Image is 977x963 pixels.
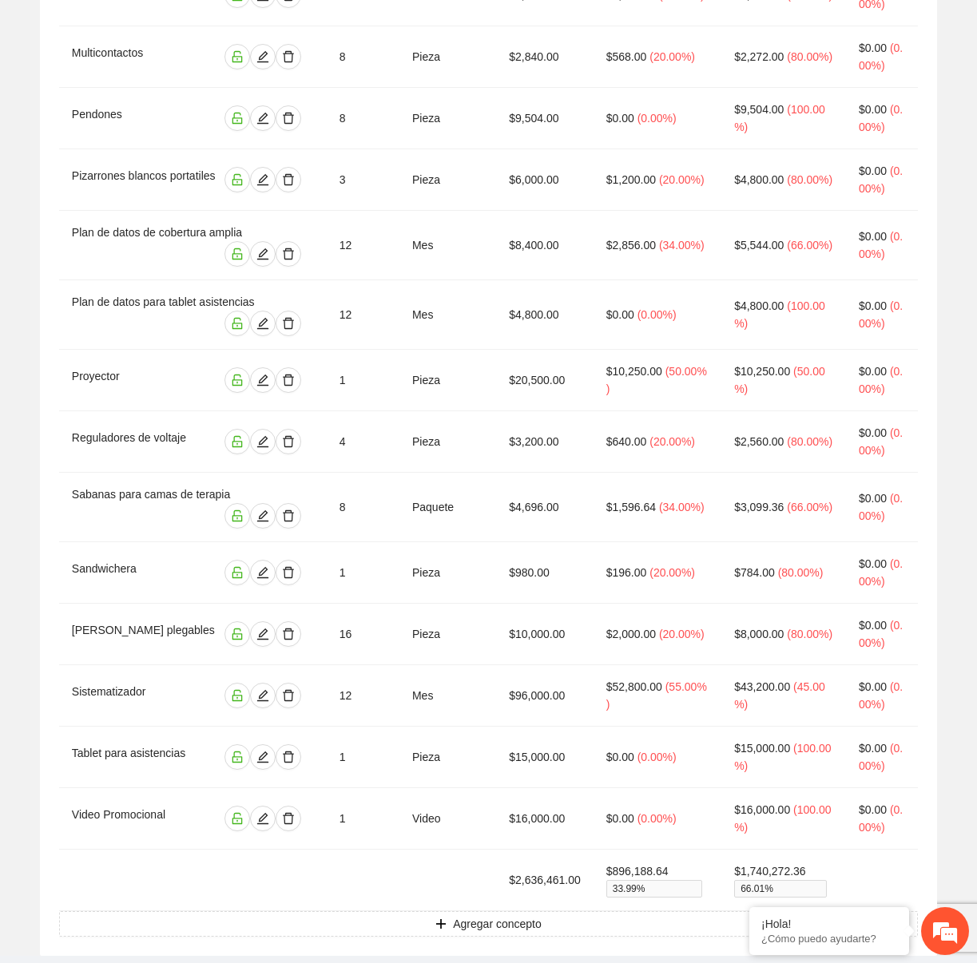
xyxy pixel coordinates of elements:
[606,435,647,448] span: $640.00
[496,350,594,411] td: $20,500.00
[435,918,447,931] span: plus
[399,211,496,280] td: Mes
[659,239,705,252] span: ( 34.00% )
[276,621,302,647] button: delete
[327,473,399,542] td: 8
[399,88,496,149] td: Pieza
[787,50,832,63] span: ( 80.00% )
[637,751,677,763] span: ( 0.00% )
[649,566,695,579] span: ( 20.00% )
[277,509,301,522] span: delete
[277,50,301,63] span: delete
[637,112,677,125] span: ( 0.00% )
[262,8,300,46] div: Minimizar ventana de chat en vivo
[399,149,496,211] td: Pieza
[761,933,897,945] p: ¿Cómo puedo ayudarte?
[226,112,250,125] span: unlock
[72,293,302,311] div: Plan de datos para tablet asistencias
[859,42,887,54] span: $0.00
[72,44,185,69] div: Multicontactos
[226,317,250,330] span: unlock
[606,365,662,378] span: $10,250.00
[252,374,276,386] span: edit
[226,435,250,448] span: unlock
[251,503,276,529] button: edit
[72,167,220,192] div: Pizarrones blancos portatiles
[251,744,276,770] button: edit
[277,689,301,702] span: delete
[72,806,195,831] div: Video Promocional
[778,566,824,579] span: ( 80.00% )
[787,628,832,640] span: ( 80.00% )
[859,299,887,312] span: $0.00
[327,149,399,211] td: 3
[226,751,250,763] span: unlock
[496,280,594,350] td: $4,800.00
[734,299,825,330] span: ( 100.00% )
[399,727,496,788] td: Pieza
[606,566,647,579] span: $196.00
[496,473,594,542] td: $4,696.00
[251,621,276,647] button: edit
[72,429,205,454] div: Reguladores de voltaje
[225,367,251,393] button: unlock
[225,167,251,192] button: unlock
[734,435,784,448] span: $2,560.00
[496,26,594,88] td: $2,840.00
[734,365,825,395] span: ( 50.00% )
[496,149,594,211] td: $6,000.00
[659,501,705,513] span: ( 34.00% )
[93,213,220,374] span: Estamos en línea.
[276,683,302,708] button: delete
[277,248,301,260] span: delete
[606,112,634,125] span: $0.00
[399,665,496,727] td: Mes
[277,628,301,640] span: delete
[59,911,918,937] button: plusAgregar concepto
[327,788,399,850] td: 1
[399,473,496,542] td: Paquete
[399,350,496,411] td: Pieza
[277,173,301,186] span: delete
[637,308,677,321] span: ( 0.00% )
[606,751,634,763] span: $0.00
[496,727,594,788] td: $15,000.00
[226,812,250,825] span: unlock
[734,103,825,133] span: ( 100.00% )
[276,429,302,454] button: delete
[659,173,705,186] span: ( 20.00% )
[276,44,302,69] button: delete
[8,436,304,492] textarea: Escriba su mensaje y pulse “Intro”
[399,280,496,350] td: Mes
[606,812,634,825] span: $0.00
[226,248,250,260] span: unlock
[734,501,784,513] span: $3,099.36
[734,50,784,63] span: $2,272.00
[276,560,302,585] button: delete
[252,751,276,763] span: edit
[594,850,721,911] td: $896,188.64
[252,112,276,125] span: edit
[606,173,656,186] span: $1,200.00
[277,317,301,330] span: delete
[734,566,775,579] span: $784.00
[649,50,695,63] span: ( 20.00% )
[734,628,784,640] span: $8,000.00
[721,850,846,911] td: $1,740,272.36
[277,112,301,125] span: delete
[277,435,301,448] span: delete
[252,566,276,579] span: edit
[72,621,220,647] div: [PERSON_NAME] plegables
[252,317,276,330] span: edit
[251,105,276,131] button: edit
[225,241,251,267] button: unlock
[734,680,790,693] span: $43,200.00
[859,557,887,570] span: $0.00
[277,812,301,825] span: delete
[72,683,185,708] div: Sistematizador
[859,164,887,177] span: $0.00
[251,167,276,192] button: edit
[251,241,276,267] button: edit
[251,806,276,831] button: edit
[734,680,825,711] span: ( 45.00% )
